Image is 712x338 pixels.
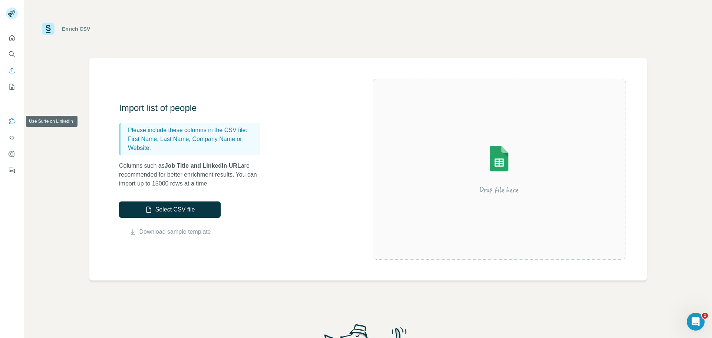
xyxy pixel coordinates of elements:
img: Surfe Illustration - Drop file here or select below [432,125,566,214]
button: Download sample template [119,227,221,236]
button: Enrich CSV [6,64,18,77]
button: Search [6,47,18,61]
p: First Name, Last Name, Company Name or Website. [128,135,257,152]
h3: Import list of people [119,102,267,114]
img: Surfe Logo [42,23,55,35]
button: Use Surfe API [6,131,18,144]
button: Quick start [6,31,18,45]
div: Enrich CSV [62,25,90,33]
button: Dashboard [6,147,18,161]
iframe: Intercom live chat [687,313,705,331]
p: Please include these columns in the CSV file: [128,126,257,135]
button: Select CSV file [119,201,221,218]
a: Download sample template [139,227,211,236]
span: 1 [702,313,708,319]
button: My lists [6,80,18,93]
p: Columns such as are recommended for better enrichment results. You can import up to 15000 rows at... [119,161,267,188]
button: Use Surfe on LinkedIn [6,115,18,128]
button: Feedback [6,164,18,177]
span: Job Title and LinkedIn URL [165,163,241,169]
